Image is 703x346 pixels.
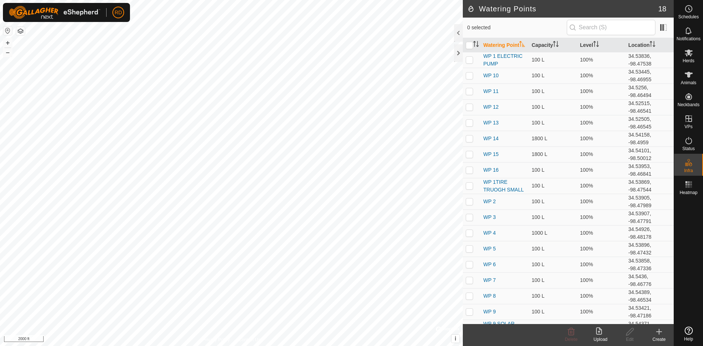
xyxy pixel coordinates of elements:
[483,214,496,220] a: WP 3
[677,37,700,41] span: Notifications
[553,42,559,48] p-sorticon: Activate to sort
[483,309,496,315] a: WP 9
[565,337,578,342] span: Delete
[677,103,699,107] span: Neckbands
[529,209,577,225] td: 100 L
[580,150,622,158] div: 100%
[580,245,622,253] div: 100%
[682,59,694,63] span: Herds
[451,335,460,343] button: i
[483,167,499,173] a: WP 16
[467,24,567,31] span: 0 selected
[483,104,499,110] a: WP 12
[615,336,644,343] div: Edit
[9,6,100,19] img: Gallagher Logo
[650,42,655,48] p-sorticon: Activate to sort
[483,321,514,334] a: WP 9 SOLAR PUMPING
[580,88,622,95] div: 100%
[529,272,577,288] td: 100 L
[580,292,622,300] div: 100%
[580,56,622,64] div: 100%
[239,336,260,343] a: Contact Us
[625,99,674,115] td: 34.52515, -98.46541
[682,146,695,151] span: Status
[684,337,693,341] span: Help
[625,225,674,241] td: 34.54926, -98.48178
[567,20,655,35] input: Search (S)
[644,336,674,343] div: Create
[529,194,577,209] td: 100 L
[483,246,496,252] a: WP 5
[625,162,674,178] td: 34.53953, -98.46841
[529,52,577,68] td: 100 L
[684,168,693,173] span: Infra
[529,178,577,194] td: 100 L
[625,146,674,162] td: 34.54101, -98.50012
[625,178,674,194] td: 34.53869, -98.47544
[625,38,674,52] th: Location
[577,38,625,52] th: Level
[480,38,529,52] th: Watering Point
[529,131,577,146] td: 1800 L
[3,38,12,47] button: +
[519,42,525,48] p-sorticon: Activate to sort
[16,27,25,36] button: Map Layers
[580,135,622,142] div: 100%
[580,182,622,190] div: 100%
[483,151,499,157] a: WP 15
[625,209,674,225] td: 34.53907, -98.47791
[483,230,496,236] a: WP 4
[529,225,577,241] td: 1000 L
[625,68,674,83] td: 34.53445, -98.46955
[115,9,122,16] span: RD
[483,277,496,283] a: WP 7
[625,131,674,146] td: 34.54158, -98.4959
[580,119,622,127] div: 100%
[529,146,577,162] td: 1800 L
[658,3,666,14] span: 18
[593,42,599,48] p-sorticon: Activate to sort
[202,336,230,343] a: Privacy Policy
[467,4,658,13] h2: Watering Points
[625,194,674,209] td: 34.53905, -98.47989
[625,257,674,272] td: 34.53858, -98.47336
[529,162,577,178] td: 100 L
[483,88,499,94] a: WP 11
[580,166,622,174] div: 100%
[625,288,674,304] td: 34.54389, -98.46534
[529,83,577,99] td: 100 L
[3,26,12,35] button: Reset Map
[586,336,615,343] div: Upload
[580,198,622,205] div: 100%
[483,53,522,67] a: WP 1 ELECTRIC PUMP
[625,241,674,257] td: 34.53896, -98.47432
[455,335,456,342] span: i
[678,15,699,19] span: Schedules
[580,213,622,221] div: 100%
[483,179,524,193] a: WP 1TIRE TRUOGH SMALL
[580,103,622,111] div: 100%
[473,42,479,48] p-sorticon: Activate to sort
[483,261,496,267] a: WP 6
[483,135,499,141] a: WP 14
[529,288,577,304] td: 100 L
[483,120,499,126] a: WP 13
[529,38,577,52] th: Capacity
[529,304,577,320] td: 100 L
[625,272,674,288] td: 34.5436, -98.46776
[529,241,577,257] td: 100 L
[529,99,577,115] td: 100 L
[529,320,577,335] td: 100 L
[580,276,622,284] div: 100%
[625,52,674,68] td: 34.53836, -98.47538
[625,304,674,320] td: 34.53421, -98.47186
[483,293,496,299] a: WP 8
[680,190,698,195] span: Heatmap
[580,308,622,316] div: 100%
[483,72,499,78] a: WP 10
[674,324,703,344] a: Help
[3,48,12,57] button: –
[529,115,577,131] td: 100 L
[529,257,577,272] td: 100 L
[625,320,674,335] td: 34.54371, -98.46695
